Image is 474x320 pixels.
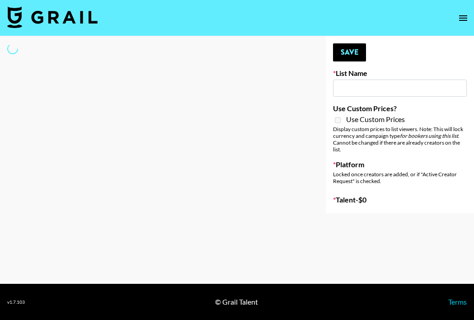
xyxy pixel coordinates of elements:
a: Terms [448,297,467,306]
label: Talent - $ 0 [333,195,467,204]
img: Grail Talent [7,6,98,28]
label: List Name [333,69,467,78]
label: Use Custom Prices? [333,104,467,113]
label: Platform [333,160,467,169]
button: Save [333,43,366,61]
span: Use Custom Prices [346,115,405,124]
button: open drawer [454,9,472,27]
div: Locked once creators are added, or if "Active Creator Request" is checked. [333,171,467,184]
div: Display custom prices to list viewers. Note: This will lock currency and campaign type . Cannot b... [333,126,467,153]
div: © Grail Talent [215,297,258,306]
div: v 1.7.103 [7,299,25,305]
em: for bookers using this list [400,132,458,139]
